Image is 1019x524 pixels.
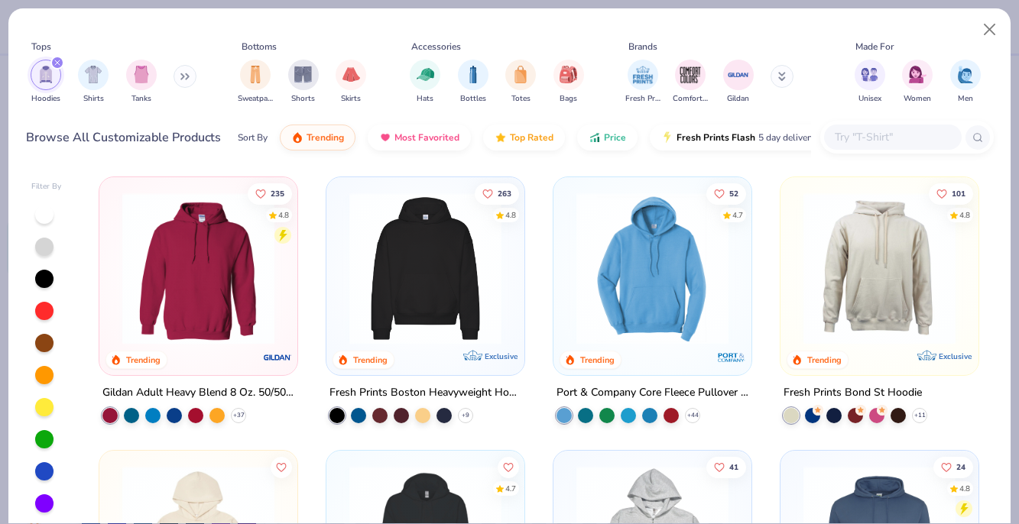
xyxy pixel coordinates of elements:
[233,411,245,420] span: + 37
[661,131,673,144] img: flash.gif
[929,183,973,204] button: Like
[462,411,469,420] span: + 9
[498,456,519,477] button: Like
[247,66,264,83] img: Sweatpants Image
[957,66,974,83] img: Men Image
[631,63,654,86] img: Fresh Prints Image
[914,411,926,420] span: + 11
[31,181,62,192] div: Filter By
[342,192,509,344] img: 91acfc32-fd48-4d6b-bdad-a4c1a30ac3fc
[723,60,754,105] div: filter for Gildan
[31,60,61,105] div: filter for Hoodies
[483,125,565,150] button: Top Rated
[78,60,109,105] button: filter button
[855,40,894,53] div: Made For
[238,131,268,144] div: Sort By
[505,60,536,105] div: filter for Totes
[307,131,344,144] span: Trending
[31,60,61,105] button: filter button
[288,60,319,105] div: filter for Shorts
[909,66,927,83] img: Women Image
[417,93,433,105] span: Hats
[133,66,150,83] img: Tanks Image
[956,463,965,471] span: 24
[952,189,965,197] span: 101
[511,93,531,105] span: Totes
[329,383,521,403] div: Fresh Prints Boston Heavyweight Hoodie
[706,456,746,477] button: Like
[569,192,736,344] img: 1593a31c-dba5-4ff5-97bf-ef7c6ca295f9
[291,93,315,105] span: Shorts
[553,60,584,105] button: filter button
[855,60,885,105] button: filter button
[625,93,660,105] span: Fresh Prints
[26,128,221,147] div: Browse All Customizable Products
[729,189,738,197] span: 52
[465,66,482,83] img: Bottles Image
[291,131,303,144] img: trending.gif
[278,209,289,221] div: 4.8
[505,60,536,105] button: filter button
[959,483,970,494] div: 4.8
[31,93,60,105] span: Hoodies
[460,93,486,105] span: Bottles
[238,93,273,105] span: Sweatpants
[833,128,951,146] input: Try "T-Shirt"
[855,60,885,105] div: filter for Unisex
[248,183,292,204] button: Like
[628,40,657,53] div: Brands
[706,183,746,204] button: Like
[83,93,104,105] span: Shirts
[131,93,151,105] span: Tanks
[950,60,981,105] button: filter button
[280,125,355,150] button: Trending
[673,60,708,105] button: filter button
[796,192,963,344] img: 8f478216-4029-45fd-9955-0c7f7b28c4ae
[411,40,461,53] div: Accessories
[677,131,755,144] span: Fresh Prints Flash
[958,93,973,105] span: Men
[727,93,749,105] span: Gildan
[679,63,702,86] img: Comfort Colors Image
[716,342,747,373] img: Port & Company logo
[498,189,511,197] span: 263
[238,60,273,105] div: filter for Sweatpants
[902,60,933,105] button: filter button
[858,93,881,105] span: Unisex
[673,60,708,105] div: filter for Comfort Colors
[505,483,516,494] div: 4.7
[673,93,708,105] span: Comfort Colors
[687,411,699,420] span: + 44
[560,93,577,105] span: Bags
[758,129,815,147] span: 5 day delivery
[85,66,102,83] img: Shirts Image
[861,66,878,83] img: Unisex Image
[336,60,366,105] button: filter button
[959,209,970,221] div: 4.8
[115,192,282,344] img: 01756b78-01f6-4cc6-8d8a-3c30c1a0c8ac
[950,60,981,105] div: filter for Men
[37,66,54,83] img: Hoodies Image
[242,40,277,53] div: Bottoms
[394,131,459,144] span: Most Favorited
[342,66,360,83] img: Skirts Image
[933,456,973,477] button: Like
[475,183,519,204] button: Like
[379,131,391,144] img: most_fav.gif
[505,209,516,221] div: 4.8
[650,125,826,150] button: Fresh Prints Flash5 day delivery
[78,60,109,105] div: filter for Shirts
[939,351,972,361] span: Exclusive
[560,66,576,83] img: Bags Image
[126,60,157,105] button: filter button
[604,131,626,144] span: Price
[975,15,1004,44] button: Close
[723,60,754,105] button: filter button
[294,66,312,83] img: Shorts Image
[727,63,750,86] img: Gildan Image
[31,40,51,53] div: Tops
[410,60,440,105] div: filter for Hats
[784,383,922,403] div: Fresh Prints Bond St Hoodie
[417,66,434,83] img: Hats Image
[729,463,738,471] span: 41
